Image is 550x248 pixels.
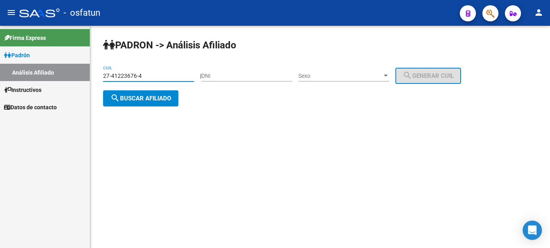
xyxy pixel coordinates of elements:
span: Datos de contacto [4,103,57,112]
mat-icon: person [534,8,544,17]
mat-icon: search [110,93,120,103]
button: Buscar afiliado [103,90,178,106]
span: Instructivos [4,85,41,94]
mat-icon: menu [6,8,16,17]
span: Buscar afiliado [110,95,171,102]
span: Firma Express [4,33,46,42]
div: Open Intercom Messenger [523,221,542,240]
span: Sexo [298,73,382,79]
div: | [200,73,467,79]
mat-icon: search [403,71,412,80]
span: Generar CUIL [403,72,454,79]
strong: PADRON -> Análisis Afiliado [103,40,236,51]
span: - osfatun [64,4,100,22]
span: Padrón [4,51,30,60]
button: Generar CUIL [395,68,461,84]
